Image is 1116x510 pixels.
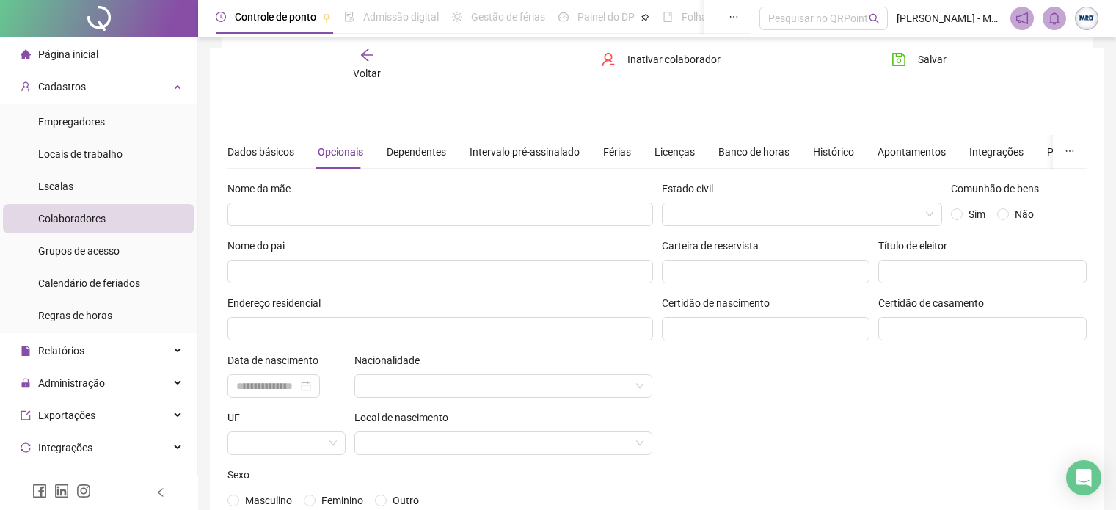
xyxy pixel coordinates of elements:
[32,484,47,498] span: facebook
[1047,144,1104,160] div: Preferências
[321,495,363,506] span: Feminino
[1053,135,1087,169] button: ellipsis
[718,144,789,160] div: Banco de horas
[322,13,331,22] span: pushpin
[1015,208,1034,220] span: Não
[663,12,673,22] span: book
[227,352,328,368] label: Data de nascimento
[878,238,957,254] label: Título de eleitor
[227,181,300,197] label: Nome da mãe
[353,68,381,79] span: Voltar
[38,181,73,192] span: Escalas
[354,352,429,368] label: Nacionalidade
[627,51,721,68] span: Inativar colaborador
[1015,12,1029,25] span: notification
[654,144,695,160] div: Licenças
[38,148,123,160] span: Locais de trabalho
[38,310,112,321] span: Regras de horas
[21,378,31,388] span: lock
[318,144,363,160] div: Opcionais
[1048,12,1061,25] span: bell
[38,474,98,486] span: Acesso à API
[38,116,105,128] span: Empregadores
[577,11,635,23] span: Painel do DP
[813,144,854,160] div: Histórico
[387,144,446,160] div: Dependentes
[54,484,69,498] span: linkedin
[21,81,31,92] span: user-add
[38,81,86,92] span: Cadastros
[76,484,91,498] span: instagram
[603,144,631,160] div: Férias
[21,442,31,453] span: sync
[662,295,779,311] label: Certidão de nascimento
[682,11,776,23] span: Folha de pagamento
[452,12,462,22] span: sun
[216,12,226,22] span: clock-circle
[21,346,31,356] span: file
[156,487,166,498] span: left
[363,11,439,23] span: Admissão digital
[897,10,1002,26] span: [PERSON_NAME] - MRD Contabilidade
[470,144,580,160] div: Intervalo pré-assinalado
[354,409,458,426] label: Local de nascimento
[38,377,105,389] span: Administração
[38,442,92,453] span: Integrações
[969,208,985,220] span: Sim
[662,181,723,197] label: Estado civil
[393,495,419,506] span: Outro
[227,409,249,426] label: UF
[641,13,649,22] span: pushpin
[969,144,1024,160] div: Integrações
[38,409,95,421] span: Exportações
[245,495,292,506] span: Masculino
[38,48,98,60] span: Página inicial
[880,48,958,71] button: Salvar
[662,238,768,254] label: Carteira de reservista
[21,49,31,59] span: home
[1065,146,1075,156] span: ellipsis
[21,410,31,420] span: export
[1076,7,1098,29] img: 93804
[471,11,545,23] span: Gestão de férias
[38,213,106,225] span: Colaboradores
[590,48,732,71] button: Inativar colaborador
[878,295,993,311] label: Certidão de casamento
[235,11,316,23] span: Controle de ponto
[38,277,140,289] span: Calendário de feriados
[227,144,294,160] div: Dados básicos
[1066,460,1101,495] div: Open Intercom Messenger
[360,48,374,62] span: arrow-left
[869,13,880,24] span: search
[729,12,739,22] span: ellipsis
[227,467,259,483] label: Sexo
[38,245,120,257] span: Grupos de acesso
[38,345,84,357] span: Relatórios
[344,12,354,22] span: file-done
[227,295,330,311] label: Endereço residencial
[891,52,906,67] span: save
[918,51,947,68] span: Salvar
[227,238,294,254] label: Nome do pai
[951,181,1048,197] label: Comunhão de bens
[558,12,569,22] span: dashboard
[878,144,946,160] div: Apontamentos
[601,52,616,67] span: user-delete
